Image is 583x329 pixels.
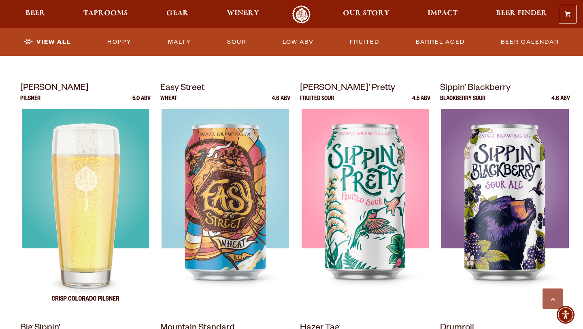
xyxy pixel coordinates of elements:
a: Beer Finder [491,5,552,23]
img: Sippin’ Blackberry [441,109,568,312]
a: Beer [20,5,51,23]
span: Winery [227,10,259,17]
a: Low ABV [279,33,317,51]
span: Beer [26,10,45,17]
span: Gear [166,10,189,17]
a: Easy Street Wheat 4.6 ABV Easy Street Easy Street [160,81,291,312]
span: Our Story [343,10,389,17]
a: Odell Home [286,5,317,23]
p: [PERSON_NAME]’ Pretty [300,81,430,96]
a: Barrel Aged [413,33,468,51]
p: Easy Street [160,81,291,96]
a: Gear [161,5,194,23]
div: Accessibility Menu [557,306,574,324]
p: 4.5 ABV [412,96,430,109]
p: 4.6 ABV [272,96,290,109]
span: Beer Finder [496,10,547,17]
span: Taprooms [83,10,128,17]
p: Fruited Sour [300,96,334,109]
p: 4.6 ABV [551,96,570,109]
a: [PERSON_NAME] Pilsner 5.0 ABV Odell Pils Odell Pils [20,81,151,312]
a: Beer Calendar [498,33,562,51]
img: Odell Pils [22,109,149,312]
p: Wheat [160,96,177,109]
p: Sippin’ Blackberry [440,81,570,96]
a: Taprooms [78,5,133,23]
a: Malty [165,33,194,51]
p: Blackberry Sour [440,96,485,109]
img: Easy Street [162,109,289,312]
p: 5.0 ABV [132,96,151,109]
a: Hoppy [104,33,135,51]
img: Sippin’ Pretty [302,109,429,312]
p: [PERSON_NAME] [20,81,151,96]
a: Winery [221,5,264,23]
a: [PERSON_NAME]’ Pretty Fruited Sour 4.5 ABV Sippin’ Pretty Sippin’ Pretty [300,81,430,312]
a: Our Story [338,5,395,23]
a: Scroll to top [543,288,563,309]
a: View All [21,33,74,51]
a: Impact [422,5,463,23]
span: Impact [428,10,457,17]
p: Pilsner [20,96,40,109]
a: Sippin’ Blackberry Blackberry Sour 4.6 ABV Sippin’ Blackberry Sippin’ Blackberry [440,81,570,312]
a: Sour [224,33,250,51]
a: Fruited [347,33,383,51]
